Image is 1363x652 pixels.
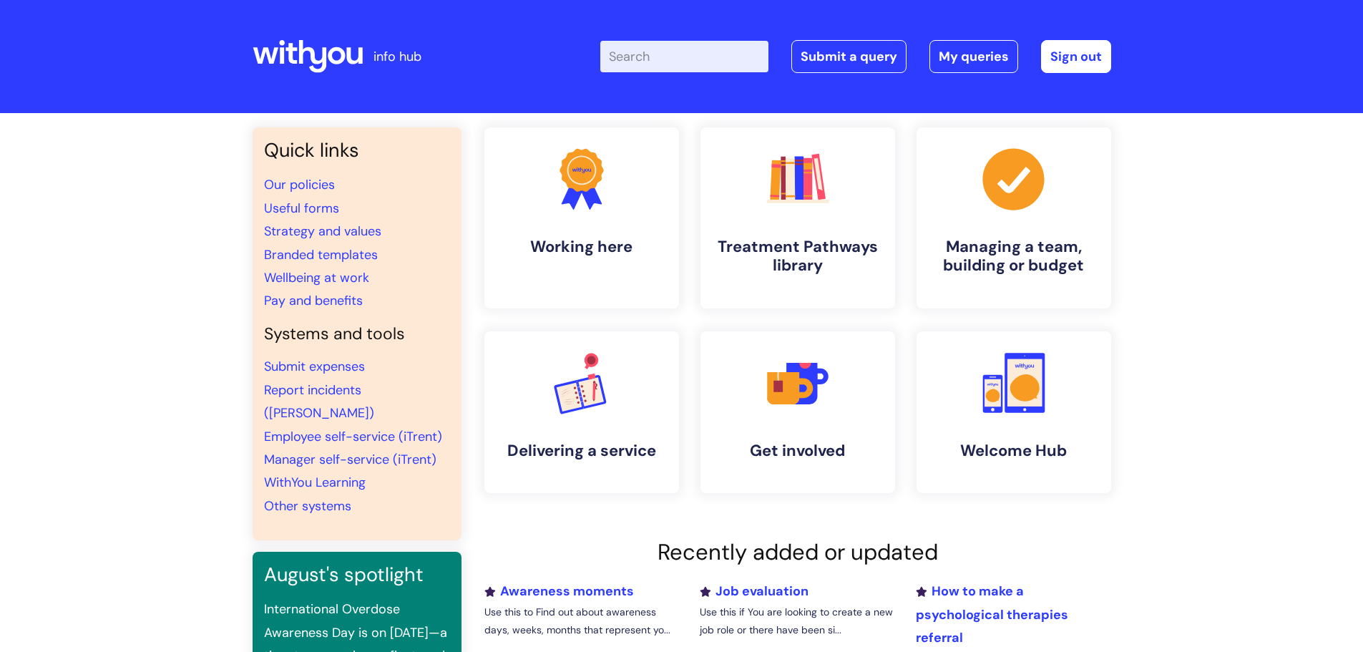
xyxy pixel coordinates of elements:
[700,603,894,639] p: Use this if You are looking to create a new job role or there have been si...
[791,40,907,73] a: Submit a query
[264,269,369,286] a: Wellbeing at work
[928,238,1100,276] h4: Managing a team, building or budget
[264,381,374,422] a: Report incidents ([PERSON_NAME])
[700,583,808,600] a: Job evaluation
[264,223,381,240] a: Strategy and values
[264,200,339,217] a: Useful forms
[264,474,366,491] a: WithYou Learning
[484,603,679,639] p: Use this to Find out about awareness days, weeks, months that represent yo...
[600,41,768,72] input: Search
[264,428,442,445] a: Employee self-service (iTrent)
[264,292,363,309] a: Pay and benefits
[700,127,895,308] a: Treatment Pathways library
[929,40,1018,73] a: My queries
[484,539,1111,565] h2: Recently added or updated
[700,331,895,493] a: Get involved
[917,127,1111,308] a: Managing a team, building or budget
[264,563,450,586] h3: August's spotlight
[496,442,668,460] h4: Delivering a service
[712,442,884,460] h4: Get involved
[484,331,679,493] a: Delivering a service
[484,127,679,308] a: Working here
[484,583,634,600] a: Awareness moments
[1041,40,1111,73] a: Sign out
[264,176,335,193] a: Our policies
[496,238,668,256] h4: Working here
[600,40,1111,73] div: | -
[373,45,421,68] p: info hub
[264,358,365,375] a: Submit expenses
[264,451,436,468] a: Manager self-service (iTrent)
[264,139,450,162] h3: Quick links
[264,246,378,263] a: Branded templates
[264,324,450,344] h4: Systems and tools
[916,583,1068,646] a: How to make a psychological therapies referral
[917,331,1111,493] a: Welcome Hub
[928,442,1100,460] h4: Welcome Hub
[712,238,884,276] h4: Treatment Pathways library
[264,497,351,515] a: Other systems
